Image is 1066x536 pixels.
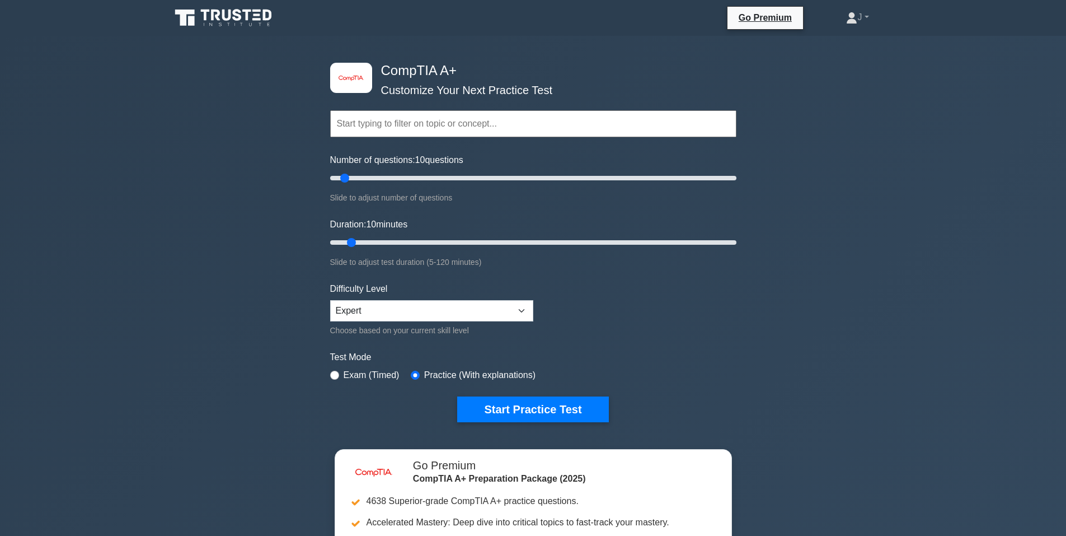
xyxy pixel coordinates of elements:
span: 10 [415,155,425,165]
span: 10 [366,220,376,229]
label: Practice (With explanations) [424,369,536,382]
a: Go Premium [732,11,799,25]
button: Start Practice Test [457,397,608,422]
label: Duration: minutes [330,218,408,231]
input: Start typing to filter on topic or concept... [330,110,736,137]
label: Exam (Timed) [344,369,400,382]
div: Slide to adjust test duration (5-120 minutes) [330,255,736,269]
label: Difficulty Level [330,282,388,296]
label: Number of questions: questions [330,153,463,167]
a: J [819,6,895,29]
div: Slide to adjust number of questions [330,191,736,204]
div: Choose based on your current skill level [330,324,533,337]
h4: CompTIA A+ [377,63,682,79]
label: Test Mode [330,351,736,364]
